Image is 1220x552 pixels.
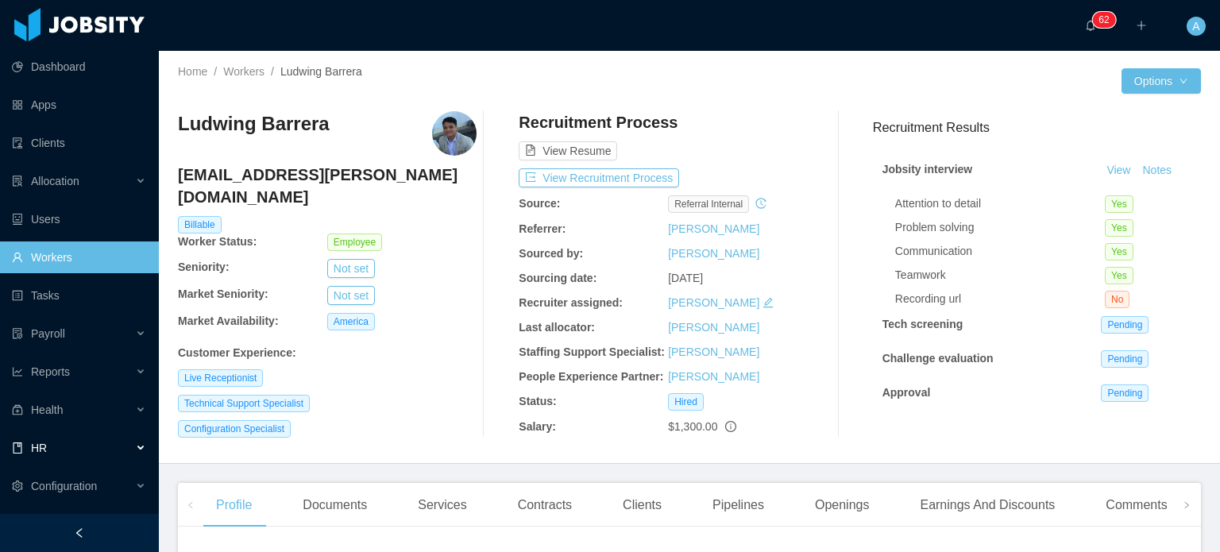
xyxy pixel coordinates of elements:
span: Pending [1101,350,1149,368]
button: Optionsicon: down [1122,68,1201,94]
a: [PERSON_NAME] [668,222,759,235]
span: America [327,313,375,330]
sup: 62 [1092,12,1115,28]
div: Comments [1093,483,1179,527]
a: icon: profileTasks [12,280,146,311]
i: icon: solution [12,176,23,187]
span: A [1192,17,1199,36]
button: icon: exportView Recruitment Process [519,168,679,187]
span: Hired [668,393,704,411]
span: Yes [1105,195,1133,213]
span: Pending [1101,316,1149,334]
div: Teamwork [895,267,1105,284]
img: 23698634-c9c4-4b08-b4ce-36728962c186_68506e18b2f0e-400w.png [432,111,477,156]
a: icon: robotUsers [12,203,146,235]
b: Source: [519,197,560,210]
b: Seniority: [178,261,230,273]
div: Profile [203,483,264,527]
b: Market Availability: [178,315,279,327]
div: Services [405,483,479,527]
span: Live Receptionist [178,369,263,387]
b: Market Seniority: [178,288,268,300]
span: / [271,65,274,78]
span: Technical Support Specialist [178,395,310,412]
b: Customer Experience : [178,346,296,359]
span: Yes [1105,243,1133,261]
span: Referral internal [668,195,749,213]
a: Home [178,65,207,78]
span: Configuration [31,480,97,492]
i: icon: history [755,198,766,209]
i: icon: left [187,501,195,509]
span: Yes [1105,267,1133,284]
i: icon: setting [12,481,23,492]
button: Not set [327,259,375,278]
strong: Approval [882,386,931,399]
div: Recording url [895,291,1105,307]
span: / [214,65,217,78]
b: Sourcing date: [519,272,596,284]
div: Pipelines [700,483,777,527]
a: [PERSON_NAME] [668,247,759,260]
i: icon: medicine-box [12,404,23,415]
button: Not set [327,286,375,305]
span: Health [31,403,63,416]
div: Openings [802,483,882,527]
i: icon: edit [762,297,774,308]
span: info-circle [725,421,736,432]
a: View [1101,164,1136,176]
div: Attention to detail [895,195,1105,212]
span: $1,300.00 [668,420,717,433]
p: 6 [1098,12,1104,28]
button: icon: file-textView Resume [519,141,617,160]
div: Problem solving [895,219,1105,236]
h3: Ludwing Barrera [178,111,330,137]
b: Sourced by: [519,247,583,260]
b: Status: [519,395,556,407]
span: No [1105,291,1129,308]
i: icon: line-chart [12,366,23,377]
a: icon: auditClients [12,127,146,159]
b: Staffing Support Specialist: [519,345,665,358]
span: Payroll [31,327,65,340]
h3: Recruitment Results [873,118,1201,137]
button: Notes [1136,161,1178,180]
b: Last allocator: [519,321,595,334]
a: icon: userWorkers [12,241,146,273]
div: Clients [610,483,674,527]
b: Worker Status: [178,235,257,248]
a: icon: file-textView Resume [519,145,617,157]
div: Communication [895,243,1105,260]
span: Reports [31,365,70,378]
strong: Tech screening [882,318,963,330]
a: [PERSON_NAME] [668,321,759,334]
span: Employee [327,234,382,251]
b: Salary: [519,420,556,433]
b: Recruiter assigned: [519,296,623,309]
span: Yes [1105,219,1133,237]
a: [PERSON_NAME] [668,370,759,383]
strong: Jobsity interview [882,163,973,176]
h4: [EMAIL_ADDRESS][PERSON_NAME][DOMAIN_NAME] [178,164,477,208]
i: icon: bell [1085,20,1096,31]
div: Earnings And Discounts [907,483,1067,527]
i: icon: plus [1136,20,1147,31]
a: icon: appstoreApps [12,89,146,121]
span: Ludwing Barrera [280,65,362,78]
a: [PERSON_NAME] [668,345,759,358]
span: [DATE] [668,272,703,284]
span: Configuration Specialist [178,420,291,438]
i: icon: right [1183,501,1191,509]
span: HR [31,442,47,454]
span: Billable [178,216,222,234]
i: icon: book [12,442,23,454]
a: icon: pie-chartDashboard [12,51,146,83]
div: Documents [290,483,380,527]
b: Referrer: [519,222,566,235]
span: Pending [1101,384,1149,402]
div: Contracts [505,483,585,527]
b: People Experience Partner: [519,370,663,383]
p: 2 [1104,12,1110,28]
a: icon: exportView Recruitment Process [519,172,679,184]
a: Workers [223,65,264,78]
